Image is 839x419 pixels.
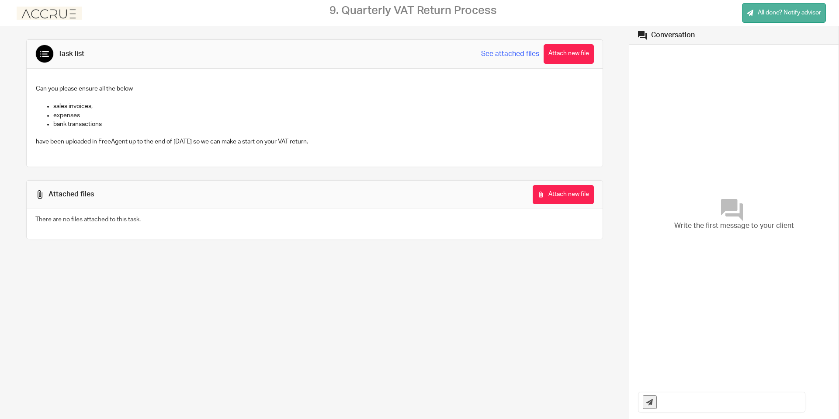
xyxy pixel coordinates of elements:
[17,7,82,20] img: Accrue%20logo.png
[36,137,593,146] p: have been uploaded in FreeAgent up to the end of [DATE] so we can make a start on your VAT return.
[651,31,695,40] div: Conversation
[674,221,794,231] span: Write the first message to your client
[53,120,593,129] p: bank transactions
[544,44,594,64] button: Attach new file
[36,84,593,93] p: Can you please ensure all the below
[35,216,141,223] span: There are no files attached to this task.
[742,3,826,23] a: All done? Notify advisor
[758,8,821,17] span: All done? Notify advisor
[533,185,594,205] button: Attach new file
[481,49,539,59] a: See attached files
[53,111,593,120] p: expenses
[329,4,497,17] h2: 9. Quarterly VAT Return Process
[58,49,84,59] div: Task list
[49,190,94,199] div: Attached files
[53,102,593,111] p: sales invoices,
